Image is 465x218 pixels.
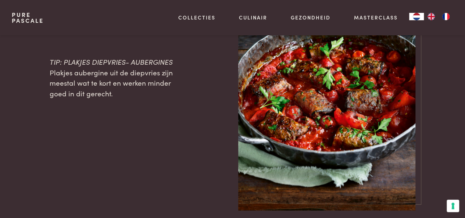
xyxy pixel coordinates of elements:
[439,13,453,20] a: FR
[409,13,424,20] div: Language
[291,14,330,21] a: Gezondheid
[447,200,459,212] button: Uw voorkeuren voor toestemming voor trackingtechnologieën
[409,13,424,20] a: NL
[178,14,215,21] a: Collecties
[409,13,453,20] aside: Language selected: Nederlands
[50,67,173,98] span: Plakjes aubergine uit de diepvries zijn meestal wat te kort en werken minder goed in dit gerecht.
[239,14,267,21] a: Culinair
[354,14,397,21] a: Masterclass
[12,12,44,24] a: PurePascale
[50,57,173,67] span: TIP: PLAKJES DIEPVRIES- AUBERGINES
[424,13,439,20] a: EN
[424,13,453,20] ul: Language list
